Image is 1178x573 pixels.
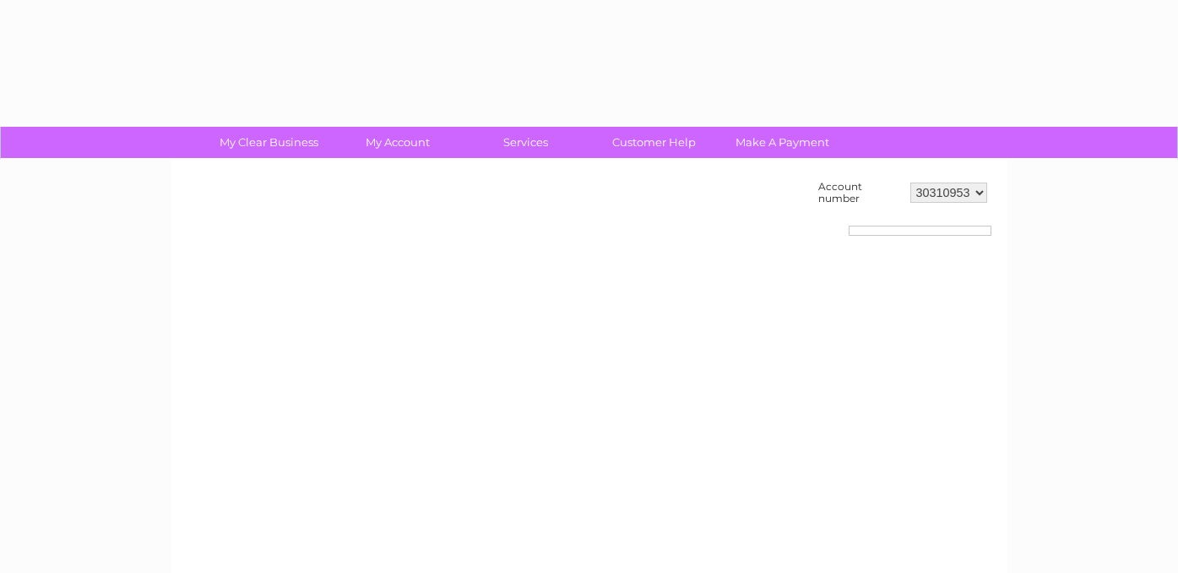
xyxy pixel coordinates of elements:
[456,127,595,158] a: Services
[199,127,339,158] a: My Clear Business
[814,177,906,209] td: Account number
[328,127,467,158] a: My Account
[584,127,724,158] a: Customer Help
[713,127,852,158] a: Make A Payment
